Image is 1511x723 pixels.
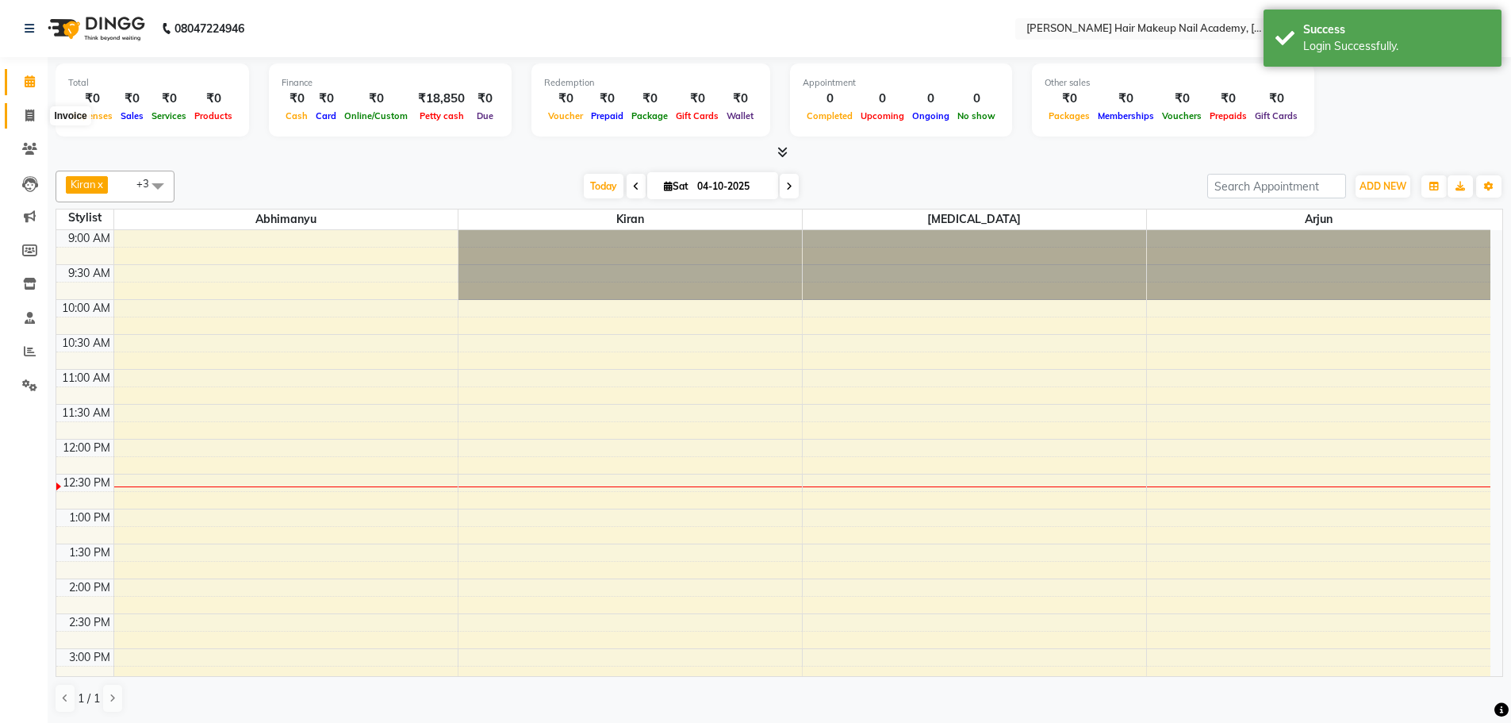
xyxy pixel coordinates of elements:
div: 0 [857,90,908,108]
input: Search Appointment [1207,174,1346,198]
span: Wallet [723,110,757,121]
div: 10:30 AM [59,335,113,352]
div: 11:30 AM [59,405,113,421]
div: ₹0 [1094,90,1158,108]
button: ADD NEW [1356,175,1410,198]
div: ₹0 [587,90,627,108]
div: 11:00 AM [59,370,113,386]
span: 1 / 1 [78,690,100,707]
span: Memberships [1094,110,1158,121]
div: 2:30 PM [66,614,113,631]
div: Total [68,76,236,90]
span: Petty cash [416,110,468,121]
span: +3 [136,177,161,190]
div: ₹0 [312,90,340,108]
span: Completed [803,110,857,121]
span: Prepaids [1206,110,1251,121]
span: Package [627,110,672,121]
span: Voucher [544,110,587,121]
span: Gift Cards [1251,110,1302,121]
span: Kiran [71,178,96,190]
input: 2025-10-04 [692,175,772,198]
span: Today [584,174,623,198]
span: Sales [117,110,148,121]
div: 1:30 PM [66,544,113,561]
div: 10:00 AM [59,300,113,317]
span: Packages [1045,110,1094,121]
div: Redemption [544,76,757,90]
div: ₹0 [190,90,236,108]
div: 0 [953,90,999,108]
div: ₹0 [1158,90,1206,108]
span: Kiran [458,210,802,229]
span: Upcoming [857,110,908,121]
div: 0 [908,90,953,108]
div: ₹18,850 [412,90,471,108]
span: Prepaid [587,110,627,121]
span: Cash [282,110,312,121]
span: Arjun [1147,210,1491,229]
div: 12:00 PM [59,440,113,456]
div: ₹0 [471,90,499,108]
div: 9:30 AM [65,265,113,282]
span: No show [953,110,999,121]
div: Stylist [56,210,113,226]
div: ₹0 [1251,90,1302,108]
span: Services [148,110,190,121]
span: Card [312,110,340,121]
span: Online/Custom [340,110,412,121]
div: ₹0 [672,90,723,108]
div: ₹0 [340,90,412,108]
span: Due [473,110,497,121]
div: 12:30 PM [59,475,113,491]
div: ₹0 [723,90,757,108]
div: ₹0 [282,90,312,108]
div: ₹0 [627,90,672,108]
span: [MEDICAL_DATA] [803,210,1146,229]
span: Vouchers [1158,110,1206,121]
div: Finance [282,76,499,90]
div: 0 [803,90,857,108]
div: Appointment [803,76,999,90]
a: x [96,178,103,190]
span: Abhimanyu [114,210,458,229]
div: ₹0 [1045,90,1094,108]
div: Other sales [1045,76,1302,90]
div: ₹0 [148,90,190,108]
div: Invoice [50,106,90,125]
span: ADD NEW [1360,180,1406,192]
b: 08047224946 [174,6,244,51]
div: ₹0 [544,90,587,108]
img: logo [40,6,149,51]
div: 1:00 PM [66,510,113,526]
div: ₹0 [1206,90,1251,108]
div: 3:00 PM [66,649,113,666]
span: Gift Cards [672,110,723,121]
span: Sat [660,180,692,192]
div: ₹0 [68,90,117,108]
div: Success [1303,21,1490,38]
span: Products [190,110,236,121]
div: 2:00 PM [66,579,113,596]
div: ₹0 [117,90,148,108]
div: 9:00 AM [65,230,113,247]
span: Ongoing [908,110,953,121]
div: Login Successfully. [1303,38,1490,55]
